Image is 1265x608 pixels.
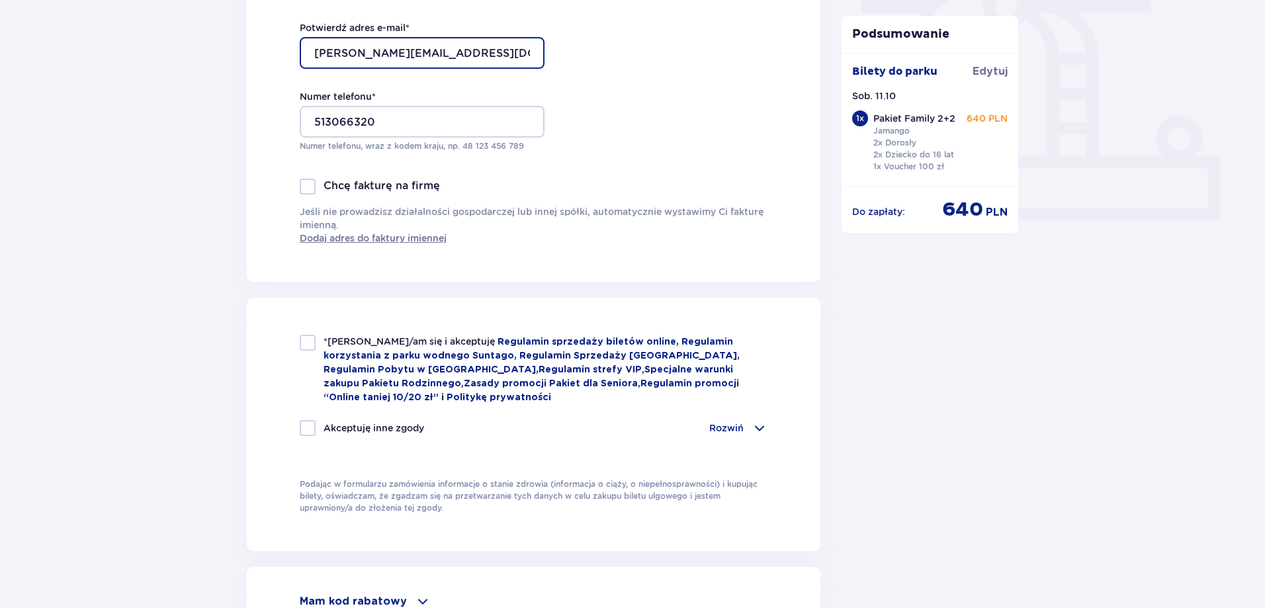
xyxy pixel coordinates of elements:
p: , , , [324,335,767,404]
label: Potwierdź adres e-mail * [300,21,410,34]
a: Regulamin sprzedaży biletów online, [498,337,681,347]
a: Zasady promocji Pakiet dla Seniora [464,379,638,388]
p: Akceptuję inne zgody [324,421,424,435]
p: Podsumowanie [842,26,1019,42]
div: 1 x [852,110,868,126]
p: 2x Dorosły 2x Dziecko do 16 lat 1x Voucher 100 zł [873,137,954,173]
input: Potwierdź adres e-mail [300,37,545,69]
p: Jamango [873,125,910,137]
a: Dodaj adres do faktury imiennej [300,232,447,245]
label: Numer telefonu * [300,90,376,103]
a: Politykę prywatności [447,393,551,402]
span: PLN [986,205,1008,220]
p: 640 PLN [967,112,1008,125]
a: Regulamin Sprzedaży [GEOGRAPHIC_DATA], [519,351,740,361]
p: Sob. 11.10 [852,89,896,103]
a: Regulamin strefy VIP [539,365,642,374]
span: *[PERSON_NAME]/am się i akceptuję [324,336,498,347]
p: Chcę fakturę na firmę [324,179,440,193]
p: Pakiet Family 2+2 [873,112,955,125]
span: 640 [942,197,983,222]
span: i [441,393,447,402]
a: Regulamin Pobytu w [GEOGRAPHIC_DATA], [324,365,539,374]
input: Numer telefonu [300,106,545,138]
p: Do zapłaty : [852,205,905,218]
p: Jeśli nie prowadzisz działalności gospodarczej lub innej spółki, automatycznie wystawimy Ci faktu... [300,205,767,245]
p: Podając w formularzu zamówienia informacje o stanie zdrowia (informacja o ciąży, o niepełnosprawn... [300,478,767,514]
p: Bilety do parku [852,64,938,79]
span: Edytuj [973,64,1008,79]
p: Rozwiń [709,421,744,435]
p: Numer telefonu, wraz z kodem kraju, np. 48 ​123 ​456 ​789 [300,140,545,152]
